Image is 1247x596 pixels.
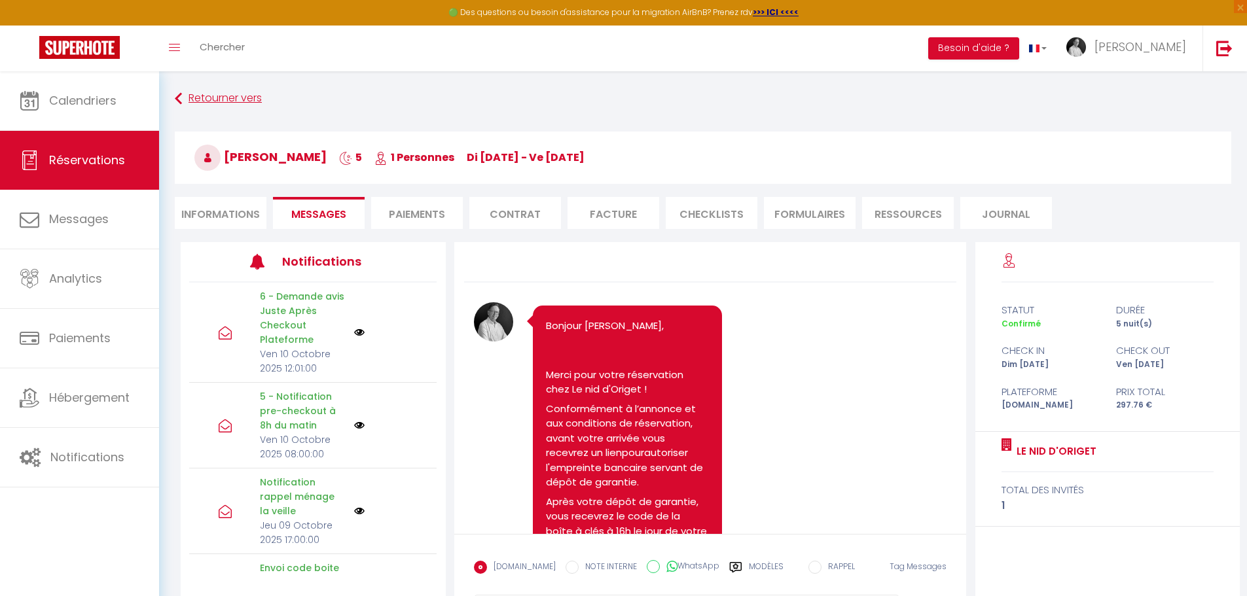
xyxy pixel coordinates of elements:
label: [DOMAIN_NAME] [487,561,556,575]
p: Ven 10 Octobre 2025 08:00:00 [260,432,346,461]
span: Calendriers [49,92,117,109]
a: Le nid d'Origet [1012,444,1096,459]
div: [DOMAIN_NAME] [993,399,1108,412]
span: [PERSON_NAME] [194,149,327,165]
span: di [DATE] - ve [DATE] [467,150,585,165]
img: NO IMAGE [354,506,365,516]
li: Contrat [469,197,561,229]
img: logout [1216,40,1233,56]
li: Ressources [862,197,954,229]
p: Merci pour votre réservation chez Le nid d'Origet ! [546,368,709,397]
span: pour [622,446,644,459]
p: 5 - Notification pre-checkout à 8h du matin [260,389,346,432]
span: autoriser l'empreinte bancaire servant de dépôt de garantie. [546,446,706,489]
li: Facture [568,197,659,229]
li: Paiements [371,197,463,229]
div: 297.76 € [1108,399,1222,412]
div: statut [993,302,1108,318]
p: 6 - Demande avis Juste Après Checkout Plateforme [260,289,346,347]
span: Tag Messages [890,561,947,572]
img: Super Booking [39,36,120,59]
span: Réservations [49,152,125,168]
div: Plateforme [993,384,1108,400]
p: Notification rappel ménage la veille [260,475,346,518]
label: Modèles [749,561,784,584]
p: Bonjour [PERSON_NAME], [546,319,709,334]
p: Après votre dépôt de garantie, vous recevrez le code de la boîte à clés à 16h le jour de votre ar... [546,495,709,553]
p: Conformément à l’annonce et aux conditions de réservation, avant votre arrivée vous recevrez un lien [546,402,709,490]
span: Hébergement [49,389,130,406]
p: Jeu 09 Octobre 2025 17:00:00 [260,518,346,547]
span: Messages [49,211,109,227]
div: 5 nuit(s) [1108,318,1222,330]
div: check in [993,343,1108,359]
li: Informations [175,197,266,229]
a: Chercher [190,26,255,71]
span: 5 [339,150,362,165]
span: [PERSON_NAME] [1094,39,1186,55]
li: Journal [960,197,1052,229]
div: 1 [1002,498,1214,514]
h3: Notifications [282,247,386,276]
img: 17365247392079.png [474,302,513,342]
span: Messages [291,207,346,222]
label: RAPPEL [822,561,855,575]
span: 1 Personnes [374,150,454,165]
img: NO IMAGE [354,420,365,430]
span: Paiements [49,330,111,346]
li: FORMULAIRES [764,197,856,229]
div: Ven [DATE] [1108,359,1222,371]
div: check out [1108,343,1222,359]
div: Dim [DATE] [993,359,1108,371]
label: WhatsApp [660,560,719,574]
span: Notifications [50,449,124,465]
a: ... [PERSON_NAME] [1057,26,1202,71]
a: Retourner vers [175,87,1231,111]
img: ... [1066,37,1086,57]
div: durée [1108,302,1222,318]
span: Chercher [200,40,245,54]
p: Ven 10 Octobre 2025 12:01:00 [260,347,346,376]
button: Besoin d'aide ? [928,37,1019,60]
img: NO IMAGE [354,327,365,338]
div: total des invités [1002,482,1214,498]
span: Confirmé [1002,318,1041,329]
div: Prix total [1108,384,1222,400]
li: CHECKLISTS [666,197,757,229]
a: >>> ICI <<<< [753,7,799,18]
span: Analytics [49,270,102,287]
label: NOTE INTERNE [579,561,637,575]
